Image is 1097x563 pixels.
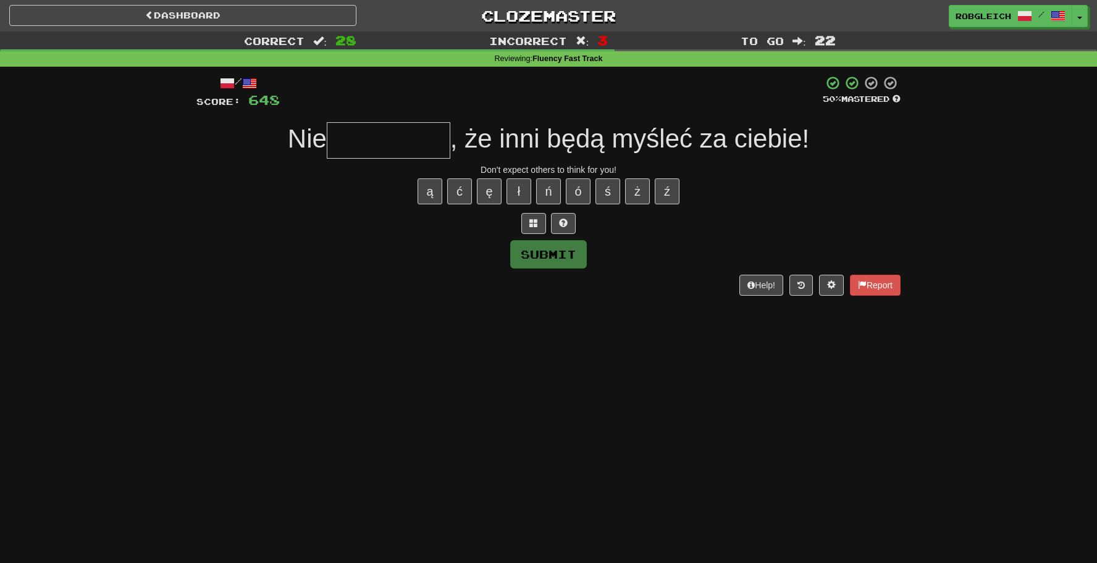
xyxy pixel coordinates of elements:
strong: Fluency Fast Track [532,54,602,63]
button: Submit [510,240,587,269]
span: Nie [288,124,327,153]
div: Don't expect others to think for you! [196,164,901,176]
div: / [196,75,280,91]
button: Switch sentence to multiple choice alt+p [521,213,546,234]
a: RobGleich / [949,5,1072,27]
button: ś [595,178,620,204]
div: Mastered [823,94,901,105]
button: Help! [739,275,783,296]
span: , że inni będą myśleć za ciebie! [450,124,809,153]
span: To go [741,35,784,47]
button: ź [655,178,679,204]
button: Report [850,275,901,296]
span: RobGleich [956,10,1011,22]
span: Incorrect [489,35,567,47]
span: : [313,36,327,46]
button: ó [566,178,591,204]
span: : [792,36,806,46]
button: ł [506,178,531,204]
button: Round history (alt+y) [789,275,813,296]
span: : [576,36,589,46]
span: Correct [244,35,305,47]
span: 22 [815,33,836,48]
span: 50 % [823,94,841,104]
span: / [1038,10,1044,19]
button: ć [447,178,472,204]
span: 3 [597,33,608,48]
span: Score: [196,96,241,107]
button: ą [418,178,442,204]
button: ę [477,178,502,204]
a: Clozemaster [375,5,722,27]
button: Single letter hint - you only get 1 per sentence and score half the points! alt+h [551,213,576,234]
span: 28 [335,33,356,48]
span: 648 [248,92,280,107]
a: Dashboard [9,5,356,26]
button: ż [625,178,650,204]
button: ń [536,178,561,204]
